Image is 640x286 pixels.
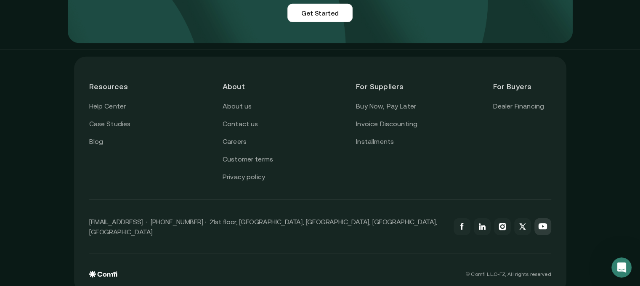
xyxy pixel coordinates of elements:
img: comfi logo [89,271,117,278]
a: Privacy policy [223,172,265,183]
header: Resources [89,72,147,101]
a: Buy Now, Pay Later [356,101,416,112]
iframe: Intercom live chat [611,257,632,278]
p: © Comfi L.L.C-FZ, All rights reserved [466,271,551,277]
a: Installments [356,136,394,147]
header: For Suppliers [356,72,417,101]
a: Invoice Discounting [356,119,417,130]
p: [EMAIL_ADDRESS] · [PHONE_NUMBER] · 21st floor, [GEOGRAPHIC_DATA], [GEOGRAPHIC_DATA], [GEOGRAPHIC_... [89,217,445,237]
a: About us [223,101,252,112]
a: Customer terms [223,154,273,165]
header: For Buyers [493,72,551,101]
a: Case Studies [89,119,131,130]
a: Get Started [287,4,353,22]
a: Blog [89,136,104,147]
a: Contact us [223,119,258,130]
a: Help Center [89,101,126,112]
a: Dealer Financing [493,101,544,112]
a: Careers [223,136,247,147]
header: About [223,72,281,101]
